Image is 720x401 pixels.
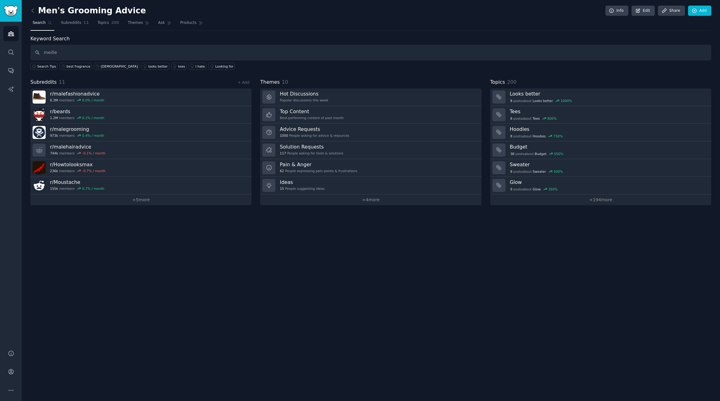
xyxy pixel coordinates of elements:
[280,144,343,150] h3: Solution Requests
[510,187,512,191] span: 9
[280,108,344,115] h3: Top Content
[59,79,65,85] span: 11
[260,194,481,205] a: +4more
[4,6,18,16] img: GummySearch logo
[280,98,328,102] div: Popular discussions this week
[490,141,711,159] a: Budget38postsaboutBudget550%
[180,20,197,26] span: Products
[82,133,104,138] div: 0.4 % / month
[111,20,119,26] span: 200
[50,161,106,168] h3: r/ Howtolooksmax
[30,78,57,86] span: Subreddits
[215,64,233,69] div: Looking for
[490,78,505,86] span: Topics
[533,134,546,138] span: Hoodies
[148,64,168,69] div: looks better
[33,108,46,121] img: beards
[50,169,106,173] div: members
[510,161,707,168] h3: Sweater
[280,179,324,185] h3: Ideas
[280,91,328,97] h3: Hot Discussions
[510,152,514,156] span: 38
[507,79,516,85] span: 200
[510,126,707,132] h3: Hoodies
[33,179,46,192] img: Moustache
[33,126,46,139] img: malegrooming
[95,18,121,31] a: Topics200
[280,151,286,155] span: 117
[101,64,138,69] div: [DEMOGRAPHIC_DATA]
[30,159,251,177] a: r/Howtolooksmax236kmembers-0.7% / month
[553,134,563,138] div: 750 %
[30,18,54,31] a: Search
[280,133,288,138] span: 1000
[196,64,205,69] div: I hate
[490,194,711,205] a: +194more
[510,116,512,121] span: 8
[171,63,187,70] a: tees
[158,20,165,26] span: Ask
[178,64,185,69] div: tees
[50,179,104,185] h3: r/ Moustache
[50,108,104,115] h3: r/ beards
[50,144,106,150] h3: r/ malehairadvice
[50,133,104,138] div: members
[280,169,284,173] span: 62
[260,78,280,86] span: Themes
[37,64,56,69] span: Search Tips
[30,45,711,60] input: Keyword search in audience
[548,187,558,191] div: 350 %
[50,186,58,191] span: 155k
[30,194,251,205] a: +5more
[632,6,655,16] a: Edit
[490,106,711,124] a: Tees8postsaboutTees800%
[510,116,557,121] div: post s about
[30,177,251,194] a: r/Moustache155kmembers0.7% / month
[126,18,152,31] a: Themes
[561,99,572,103] div: 1000 %
[260,177,481,194] a: Ideas15People suggesting ideas
[510,99,512,103] span: 8
[605,6,628,16] a: Info
[533,187,541,191] span: Glow
[66,64,90,69] div: best fragrance
[510,133,563,139] div: post s about
[510,108,707,115] h3: Tees
[554,152,564,156] div: 550 %
[280,151,343,155] div: People asking for tools & solutions
[50,133,58,138] span: 973k
[84,20,89,26] span: 11
[30,6,146,16] h2: Men's Grooming Advice
[94,63,139,70] a: [DEMOGRAPHIC_DATA]
[30,141,251,159] a: r/malehairadvice744kmembers-0.1% / month
[260,159,481,177] a: Pain & Anger62People expressing pain points & frustrations
[30,124,251,141] a: r/malegrooming973kmembers0.4% / month
[189,63,206,70] a: I hate
[658,6,685,16] a: Share
[280,133,349,138] div: People asking for advice & resources
[280,186,324,191] div: People suggesting ideas
[59,18,91,31] a: Subreddits11
[50,116,104,120] div: members
[50,126,104,132] h3: r/ malegrooming
[533,116,540,121] span: Tees
[30,106,251,124] a: r/beards1.2Mmembers0.1% / month
[280,116,344,120] div: Best-performing content of past month
[82,116,104,120] div: 0.1 % / month
[178,18,205,31] a: Products
[280,169,357,173] div: People expressing pain points & frustrations
[50,116,58,120] span: 1.2M
[50,151,58,155] span: 744k
[61,20,81,26] span: Subreddits
[282,79,288,85] span: 10
[533,169,546,174] span: Sweater
[510,186,558,192] div: post s about
[533,99,553,103] span: Looks better
[490,88,711,106] a: Looks better8postsaboutLooks better1000%
[490,177,711,194] a: Glow9postsaboutGlow350%
[547,116,557,121] div: 800 %
[510,169,564,174] div: post s about
[30,63,57,70] button: Search Tips
[50,98,58,102] span: 6.3M
[510,134,512,138] span: 8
